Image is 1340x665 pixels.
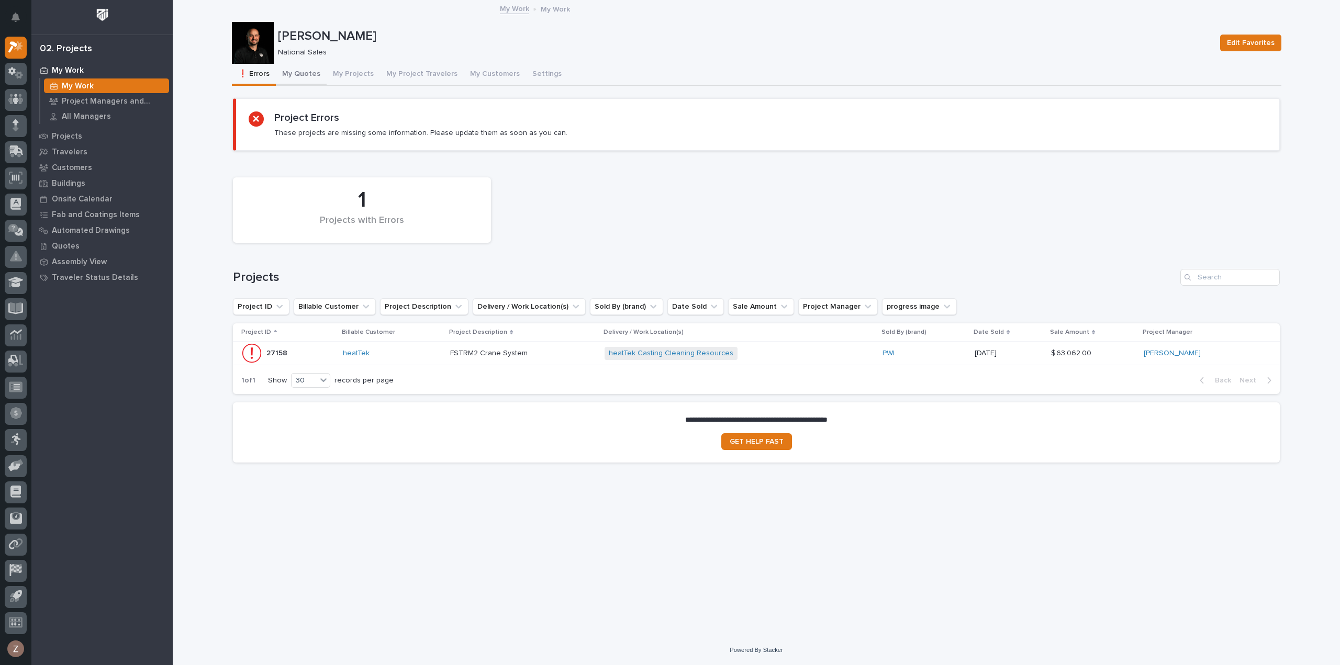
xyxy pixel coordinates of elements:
[278,29,1212,44] p: [PERSON_NAME]
[40,43,92,55] div: 02. Projects
[798,298,878,315] button: Project Manager
[526,64,568,86] button: Settings
[52,257,107,267] p: Assembly View
[40,109,173,123] a: All Managers
[52,163,92,173] p: Customers
[1143,326,1192,338] p: Project Manager
[52,148,87,157] p: Travelers
[1227,37,1275,49] span: Edit Favorites
[1209,376,1231,385] span: Back
[31,254,173,269] a: Assembly View
[52,195,113,204] p: Onsite Calendar
[13,13,27,29] div: Notifications
[464,64,526,86] button: My Customers
[31,269,173,285] a: Traveler Status Details
[278,48,1208,57] p: National Sales
[31,128,173,144] a: Projects
[667,298,724,315] button: Date Sold
[251,187,473,213] div: 1
[31,160,173,175] a: Customers
[327,64,380,86] button: My Projects
[473,298,586,315] button: Delivery / Work Location(s)
[590,298,663,315] button: Sold By (brand)
[241,326,271,338] p: Project ID
[274,128,567,138] p: These projects are missing some information. Please update them as soon as you can.
[974,326,1004,338] p: Date Sold
[52,66,84,75] p: My Work
[31,62,173,78] a: My Work
[274,111,339,124] h2: Project Errors
[266,347,289,358] p: 27158
[52,226,130,235] p: Automated Drawings
[251,215,473,237] div: Projects with Errors
[52,273,138,283] p: Traveler Status Details
[31,222,173,238] a: Automated Drawings
[292,375,317,386] div: 30
[276,64,327,86] button: My Quotes
[93,5,112,25] img: Workspace Logo
[1144,349,1201,358] a: [PERSON_NAME]
[62,97,165,106] p: Project Managers and Engineers
[5,6,27,28] button: Notifications
[52,132,82,141] p: Projects
[450,347,530,358] p: FSTRM2 Crane System
[233,270,1176,285] h1: Projects
[40,78,173,93] a: My Work
[52,179,85,188] p: Buildings
[62,82,94,91] p: My Work
[380,64,464,86] button: My Project Travelers
[294,298,376,315] button: Billable Customer
[40,94,173,108] a: Project Managers and Engineers
[5,638,27,660] button: users-avatar
[1235,376,1280,385] button: Next
[31,191,173,207] a: Onsite Calendar
[31,238,173,254] a: Quotes
[233,342,1280,365] tr: 2715827158 heatTek FSTRM2 Crane SystemFSTRM2 Crane System heatTek Casting Cleaning Resources PWI ...
[541,3,570,14] p: My Work
[728,298,794,315] button: Sale Amount
[334,376,394,385] p: records per page
[1050,326,1089,338] p: Sale Amount
[500,2,529,14] a: My Work
[52,210,140,220] p: Fab and Coatings Items
[1191,376,1235,385] button: Back
[730,438,784,445] span: GET HELP FAST
[449,326,507,338] p: Project Description
[1220,35,1281,51] button: Edit Favorites
[609,349,733,358] a: heatTek Casting Cleaning Resources
[975,349,1043,358] p: [DATE]
[31,144,173,160] a: Travelers
[380,298,468,315] button: Project Description
[1180,269,1280,286] input: Search
[52,242,80,251] p: Quotes
[31,207,173,222] a: Fab and Coatings Items
[268,376,287,385] p: Show
[62,112,111,121] p: All Managers
[721,433,792,450] a: GET HELP FAST
[604,326,684,338] p: Delivery / Work Location(s)
[343,349,370,358] a: heatTek
[232,64,276,86] button: ❗ Errors
[882,298,957,315] button: progress image
[730,647,783,653] a: Powered By Stacker
[233,298,289,315] button: Project ID
[881,326,926,338] p: Sold By (brand)
[1051,347,1093,358] p: $ 63,062.00
[233,368,264,393] p: 1 of 1
[883,349,895,358] a: PWI
[31,175,173,191] a: Buildings
[342,326,395,338] p: Billable Customer
[1239,376,1263,385] span: Next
